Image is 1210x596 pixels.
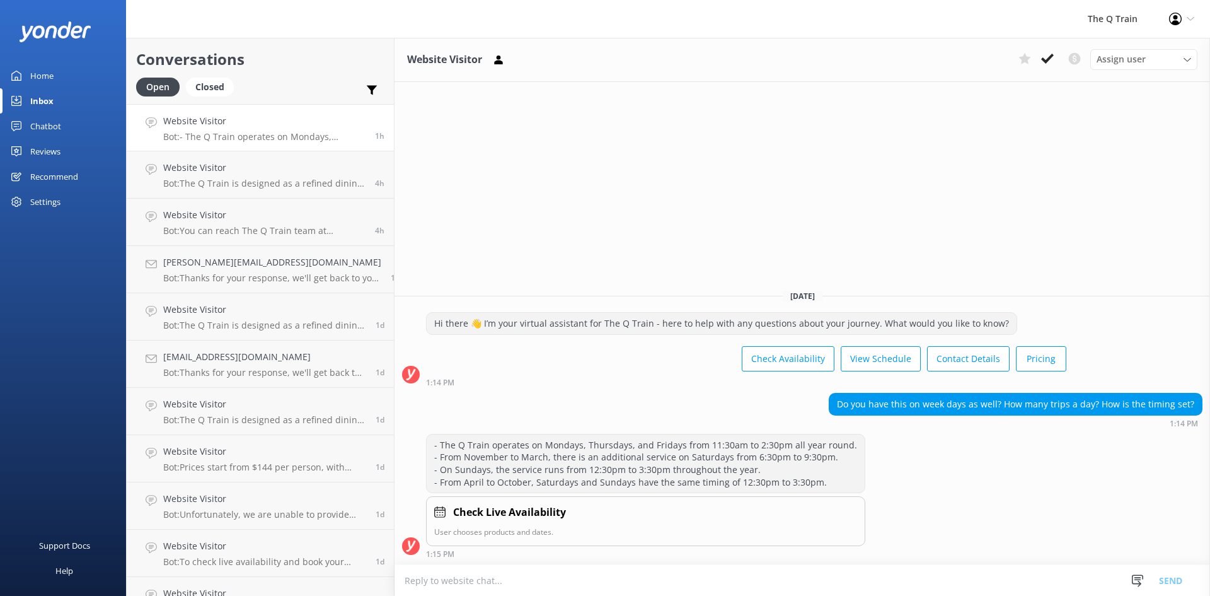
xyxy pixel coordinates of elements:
[127,435,394,482] a: Website VisitorBot:Prices start from $144 per person, with several dining options to choose from....
[163,414,366,426] p: Bot: The Q Train is designed as a refined dining experience for adults and does not offer facilit...
[186,79,240,93] a: Closed
[783,291,822,301] span: [DATE]
[376,320,384,330] span: Oct 09 2025 12:26pm (UTC +11:00) Australia/Sydney
[136,78,180,96] div: Open
[30,139,60,164] div: Reviews
[163,462,366,473] p: Bot: Prices start from $144 per person, with several dining options to choose from. To explore cu...
[127,530,394,577] a: Website VisitorBot:To check live availability and book your experience, please click [URL][DOMAIN...
[426,551,454,558] strong: 1:15 PM
[163,556,366,568] p: Bot: To check live availability and book your experience, please click [URL][DOMAIN_NAME].
[127,293,394,341] a: Website VisitorBot:The Q Train is designed as a refined dining experience for adults. Older child...
[376,367,384,378] span: Oct 09 2025 08:44am (UTC +11:00) Australia/Sydney
[163,445,366,459] h4: Website Visitor
[742,346,834,371] button: Check Availability
[30,114,61,139] div: Chatbot
[163,208,366,222] h4: Website Visitor
[829,419,1202,428] div: Oct 10 2025 01:14pm (UTC +11:00) Australia/Sydney
[127,151,394,199] a: Website VisitorBot:The Q Train is designed as a refined dining experience for adults. Older child...
[163,131,366,143] p: Bot: - The Q Train operates on Mondays, Thursdays, and Fridays from 11:30am to 2:30pm all year ro...
[30,164,78,189] div: Recommend
[30,88,54,114] div: Inbox
[841,346,921,371] button: View Schedule
[927,346,1010,371] button: Contact Details
[376,462,384,472] span: Oct 08 2025 09:16pm (UTC +11:00) Australia/Sydney
[427,313,1017,334] div: Hi there 👋 I’m your virtual assistant for The Q Train - here to help with any questions about you...
[127,341,394,388] a: [EMAIL_ADDRESS][DOMAIN_NAME]Bot:Thanks for your response, we'll get back to you as soon as we can...
[136,79,186,93] a: Open
[426,378,1066,387] div: Oct 10 2025 01:14pm (UTC +11:00) Australia/Sydney
[163,225,366,237] p: Bot: You can reach The Q Train team at [PHONE_NUMBER].
[1097,52,1146,66] span: Assign user
[375,225,384,236] span: Oct 10 2025 09:26am (UTC +11:00) Australia/Sydney
[163,255,381,269] h4: [PERSON_NAME][EMAIL_ADDRESS][DOMAIN_NAME]
[163,272,381,284] p: Bot: Thanks for your response, we'll get back to you as soon as we can during opening hours.
[127,104,394,151] a: Website VisitorBot:- The Q Train operates on Mondays, Thursdays, and Fridays from 11:30am to 2:30...
[829,394,1202,415] div: Do you have this on week days as well? How many trips a day? How is the timing set?
[163,303,366,317] h4: Website Visitor
[127,388,394,435] a: Website VisitorBot:The Q Train is designed as a refined dining experience for adults and does not...
[136,47,384,71] h2: Conversations
[163,178,366,189] p: Bot: The Q Train is designed as a refined dining experience for adults. Older children who would ...
[163,509,366,520] p: Bot: Unfortunately, we are unable to provide [DEMOGRAPHIC_DATA] friendly meals as we have not yet...
[163,350,366,364] h4: [EMAIL_ADDRESS][DOMAIN_NAME]
[163,397,366,411] h4: Website Visitor
[163,367,366,378] p: Bot: Thanks for your response, we'll get back to you as soon as we can during opening hours.
[127,246,394,293] a: [PERSON_NAME][EMAIL_ADDRESS][DOMAIN_NAME]Bot:Thanks for your response, we'll get back to you as s...
[375,131,384,141] span: Oct 10 2025 01:14pm (UTC +11:00) Australia/Sydney
[376,556,384,567] span: Oct 08 2025 07:40pm (UTC +11:00) Australia/Sydney
[376,414,384,425] span: Oct 09 2025 12:50am (UTC +11:00) Australia/Sydney
[127,482,394,530] a: Website VisitorBot:Unfortunately, we are unable to provide [DEMOGRAPHIC_DATA] friendly meals as w...
[163,320,366,331] p: Bot: The Q Train is designed as a refined dining experience for adults. Older children who would ...
[434,526,857,538] p: User chooses products and dates.
[163,492,366,506] h4: Website Visitor
[55,558,73,583] div: Help
[1016,346,1066,371] button: Pricing
[1170,420,1198,428] strong: 1:14 PM
[453,505,566,521] h4: Check Live Availability
[30,189,60,214] div: Settings
[30,63,54,88] div: Home
[186,78,234,96] div: Closed
[427,435,865,493] div: - The Q Train operates on Mondays, Thursdays, and Fridays from 11:30am to 2:30pm all year round. ...
[163,114,366,128] h4: Website Visitor
[1090,49,1197,69] div: Assign User
[426,379,454,387] strong: 1:14 PM
[39,533,90,558] div: Support Docs
[127,199,394,246] a: Website VisitorBot:You can reach The Q Train team at [PHONE_NUMBER].4h
[163,539,366,553] h4: Website Visitor
[375,178,384,189] span: Oct 10 2025 10:13am (UTC +11:00) Australia/Sydney
[376,509,384,520] span: Oct 08 2025 09:03pm (UTC +11:00) Australia/Sydney
[19,21,91,42] img: yonder-white-logo.png
[163,161,366,175] h4: Website Visitor
[391,272,405,283] span: Oct 09 2025 09:09pm (UTC +11:00) Australia/Sydney
[426,549,865,558] div: Oct 10 2025 01:15pm (UTC +11:00) Australia/Sydney
[407,52,482,68] h3: Website Visitor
